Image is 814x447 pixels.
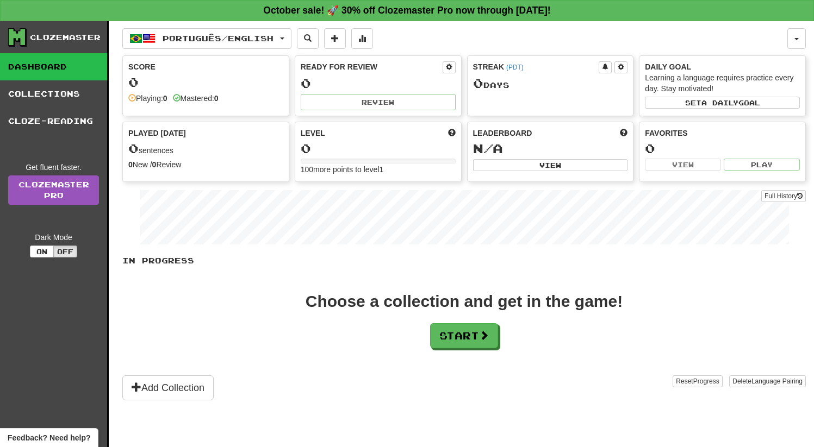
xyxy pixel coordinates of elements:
[30,32,101,43] div: Clozemaster
[301,61,443,72] div: Ready for Review
[620,128,627,138] span: This week in points, UTC
[324,28,346,49] button: Add sentence to collection
[122,375,214,400] button: Add Collection
[645,97,800,109] button: Seta dailygoal
[128,142,283,156] div: sentences
[263,5,550,16] strong: October sale! 🚀 30% off Clozemaster Pro now through [DATE]!
[297,28,319,49] button: Search sentences
[301,77,456,90] div: 0
[173,93,219,104] div: Mastered:
[506,64,524,71] a: (PDT)
[30,245,54,257] button: On
[473,77,628,91] div: Day s
[645,128,800,138] div: Favorites
[645,61,800,72] div: Daily Goal
[301,94,456,110] button: Review
[724,159,800,171] button: Play
[473,61,599,72] div: Streak
[8,162,99,173] div: Get fluent faster.
[473,128,532,138] span: Leaderboard
[430,323,498,348] button: Start
[128,75,283,89] div: 0
[751,377,803,385] span: Language Pairing
[122,255,806,266] p: In Progress
[8,232,99,243] div: Dark Mode
[128,93,167,104] div: Playing:
[122,28,291,49] button: Português/English
[645,159,721,171] button: View
[214,94,219,103] strong: 0
[301,142,456,155] div: 0
[301,164,456,175] div: 100 more points to level 1
[473,75,483,91] span: 0
[128,128,186,138] span: Played [DATE]
[645,72,800,94] div: Learning a language requires practice every day. Stay motivated!
[473,141,503,156] span: N/A
[8,175,99,205] a: ClozemasterPro
[53,245,77,257] button: Off
[163,34,274,43] span: Português / English
[693,377,719,385] span: Progress
[729,375,806,387] button: DeleteLanguage Pairing
[128,141,139,156] span: 0
[473,159,628,171] button: View
[128,159,283,170] div: New / Review
[351,28,373,49] button: More stats
[152,160,157,169] strong: 0
[301,128,325,138] span: Level
[673,375,722,387] button: ResetProgress
[306,293,623,310] div: Choose a collection and get in the game!
[701,99,738,106] span: a daily
[448,128,456,138] span: Score more points to level up
[128,160,133,169] strong: 0
[128,61,283,72] div: Score
[761,190,806,202] button: Full History
[645,142,800,155] div: 0
[163,94,167,103] strong: 0
[8,432,90,443] span: Open feedback widget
